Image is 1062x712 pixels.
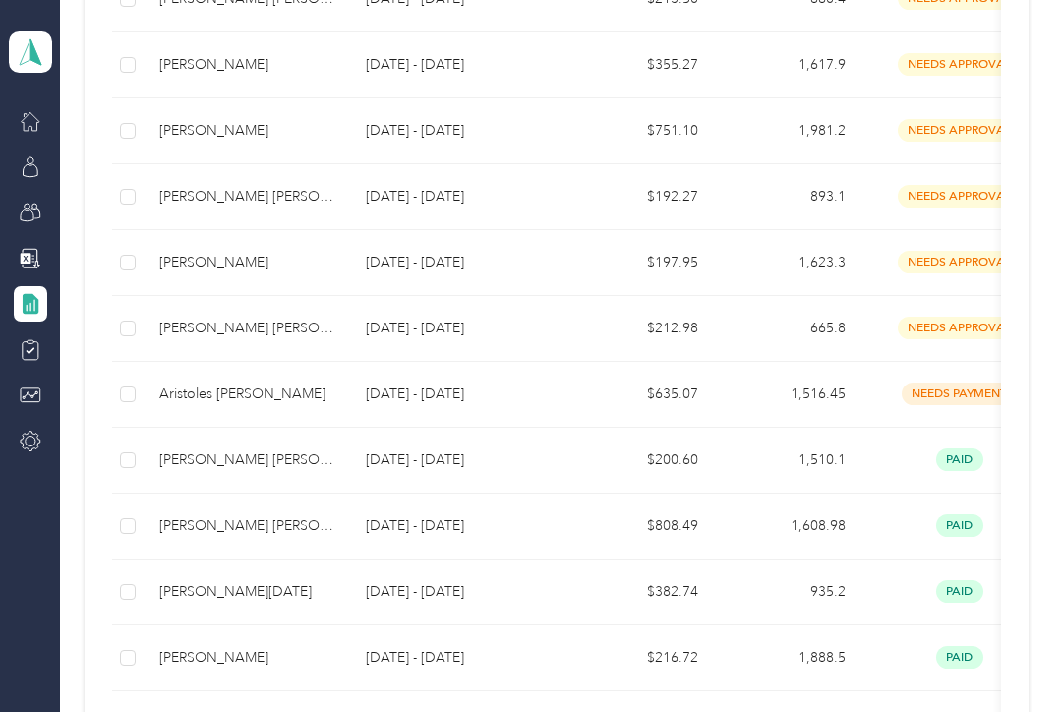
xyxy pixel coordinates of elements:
[714,560,861,625] td: 935.2
[366,647,551,669] p: [DATE] - [DATE]
[714,494,861,560] td: 1,608.98
[159,120,334,142] div: [PERSON_NAME]
[159,647,334,669] div: [PERSON_NAME]
[159,186,334,208] div: [PERSON_NAME] [PERSON_NAME]
[566,296,714,362] td: $212.98
[936,448,983,471] span: paid
[366,384,551,405] p: [DATE] - [DATE]
[159,449,334,471] div: [PERSON_NAME] [PERSON_NAME]
[566,560,714,625] td: $382.74
[566,362,714,428] td: $635.07
[936,580,983,603] span: paid
[566,164,714,230] td: $192.27
[159,515,334,537] div: [PERSON_NAME] [PERSON_NAME]
[898,185,1022,208] span: needs approval
[566,494,714,560] td: $808.49
[714,230,861,296] td: 1,623.3
[566,32,714,98] td: $355.27
[566,230,714,296] td: $197.95
[714,98,861,164] td: 1,981.2
[159,318,334,339] div: [PERSON_NAME] [PERSON_NAME]
[366,581,551,603] p: [DATE] - [DATE]
[366,318,551,339] p: [DATE] - [DATE]
[366,515,551,537] p: [DATE] - [DATE]
[952,602,1062,712] iframe: Everlance-gr Chat Button Frame
[566,98,714,164] td: $751.10
[366,449,551,471] p: [DATE] - [DATE]
[714,296,861,362] td: 665.8
[366,186,551,208] p: [DATE] - [DATE]
[366,252,551,273] p: [DATE] - [DATE]
[159,54,334,76] div: [PERSON_NAME]
[366,54,551,76] p: [DATE] - [DATE]
[159,252,334,273] div: [PERSON_NAME]
[714,164,861,230] td: 893.1
[714,362,861,428] td: 1,516.45
[898,317,1022,339] span: needs approval
[714,32,861,98] td: 1,617.9
[936,514,983,537] span: paid
[159,581,334,603] div: [PERSON_NAME][DATE]
[898,251,1022,273] span: needs approval
[566,428,714,494] td: $200.60
[936,646,983,669] span: paid
[902,383,1018,405] span: needs payment
[366,120,551,142] p: [DATE] - [DATE]
[898,119,1022,142] span: needs approval
[159,384,334,405] div: Aristoles [PERSON_NAME]
[898,53,1022,76] span: needs approval
[566,625,714,691] td: $216.72
[714,625,861,691] td: 1,888.5
[714,428,861,494] td: 1,510.1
